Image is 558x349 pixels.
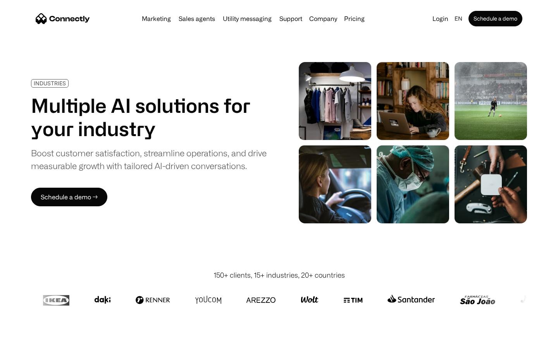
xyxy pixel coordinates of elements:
h1: Multiple AI solutions for your industry [31,94,267,140]
a: Schedule a demo [468,11,522,26]
div: Company [307,13,339,24]
a: Login [429,13,451,24]
div: Boost customer satisfaction, streamline operations, and drive measurable growth with tailored AI-... [31,147,267,172]
aside: Language selected: English [8,335,46,346]
a: Pricing [341,16,368,22]
a: home [36,13,90,24]
a: Sales agents [176,16,218,22]
div: Company [309,13,337,24]
a: Schedule a demo → [31,188,107,206]
div: en [451,13,467,24]
a: Marketing [139,16,174,22]
div: 150+ clients, 15+ industries, 20+ countries [214,270,345,280]
div: en [455,13,462,24]
ul: Language list [15,335,46,346]
a: Utility messaging [220,16,275,22]
a: Support [276,16,305,22]
div: INDUSTRIES [34,80,66,86]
